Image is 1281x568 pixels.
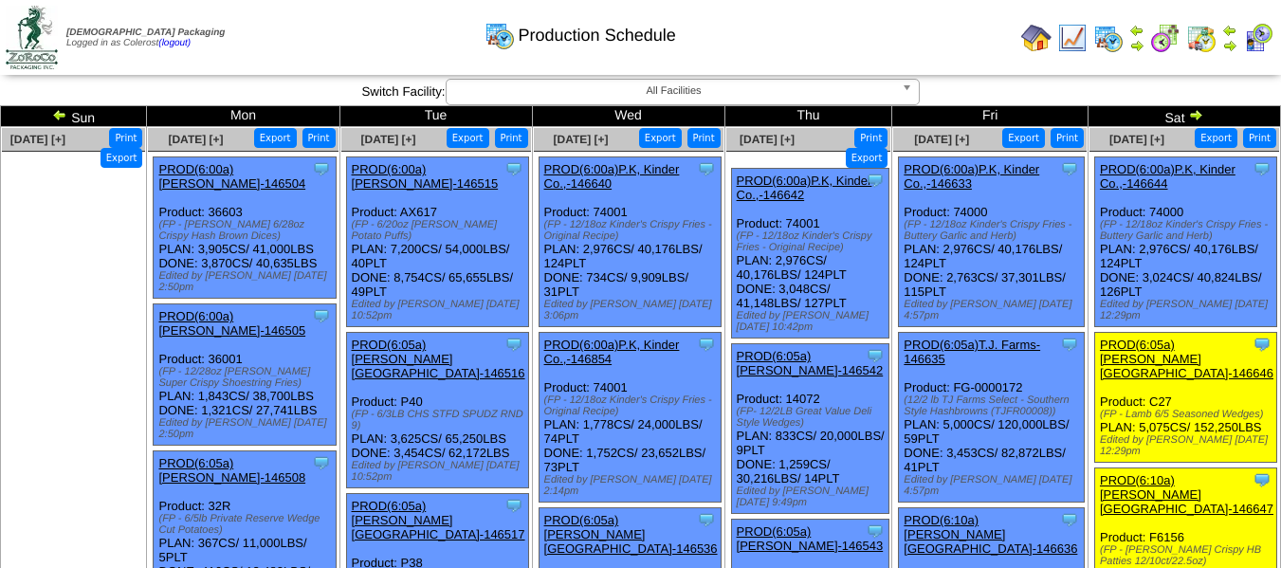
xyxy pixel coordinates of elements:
[544,474,721,497] div: Edited by [PERSON_NAME] [DATE] 2:14pm
[504,159,523,178] img: Tooltip
[544,394,721,417] div: (FP - 12/18oz Kinder's Crispy Fries - Original Recipe)
[1002,128,1045,148] button: Export
[1051,128,1084,148] button: Print
[904,474,1083,497] div: Edited by [PERSON_NAME] [DATE] 4:57pm
[1100,219,1276,242] div: (FP - 12/18oz Kinder's Crispy Fries - Buttery Garlic and Herb)
[1100,338,1273,380] a: PROD(6:05a)[PERSON_NAME][GEOGRAPHIC_DATA]-146646
[697,510,716,529] img: Tooltip
[346,333,528,488] div: Product: P40 PLAN: 3,625CS / 65,250LBS DONE: 3,454CS / 62,172LBS
[352,338,525,380] a: PROD(6:05a)[PERSON_NAME][GEOGRAPHIC_DATA]-146516
[1195,128,1237,148] button: Export
[158,38,191,48] a: (logout)
[1188,107,1203,122] img: arrowright.gif
[1243,23,1273,53] img: calendarcustomer.gif
[539,333,721,503] div: Product: 74001 PLAN: 1,778CS / 24,000LBS / 74PLT DONE: 1,752CS / 23,652LBS / 73PLT
[352,409,528,431] div: (FP - 6/3LB CHS STFD SPUDZ RND 9)
[737,230,889,253] div: (FP - 12/18oz Kinder's Crispy Fries - Original Recipe)
[168,133,223,146] span: [DATE] [+]
[1253,159,1272,178] img: Tooltip
[1100,544,1276,567] div: (FP - [PERSON_NAME] Crispy HB Patties 12/10ct/22.5oz)
[904,162,1039,191] a: PROD(6:00a)P.K, Kinder Co.,-146633
[1060,510,1079,529] img: Tooltip
[1100,162,1235,191] a: PROD(6:00a)P.K, Kinder Co.,-146644
[1093,23,1124,53] img: calendarprod.gif
[52,107,67,122] img: arrowleft.gif
[158,417,335,440] div: Edited by [PERSON_NAME] [DATE] 2:50pm
[737,349,884,377] a: PROD(6:05a)[PERSON_NAME]-146542
[904,338,1040,366] a: PROD(6:05a)T.J. Farms-146635
[740,133,795,146] a: [DATE] [+]
[1253,335,1272,354] img: Tooltip
[892,106,1089,127] td: Fri
[352,299,528,321] div: Edited by [PERSON_NAME] [DATE] 10:52pm
[339,106,532,127] td: Tue
[532,106,724,127] td: Wed
[737,310,889,333] div: Edited by [PERSON_NAME] [DATE] 10:42pm
[495,128,528,148] button: Print
[158,219,335,242] div: (FP - [PERSON_NAME] 6/28oz Crispy Hash Brown Dices)
[346,157,528,327] div: Product: AX617 PLAN: 7,200CS / 54,000LBS / 40PLT DONE: 8,754CS / 65,655LBS / 49PLT
[866,171,885,190] img: Tooltip
[158,270,335,293] div: Edited by [PERSON_NAME] [DATE] 2:50pm
[10,133,65,146] a: [DATE] [+]
[737,486,889,508] div: Edited by [PERSON_NAME] [DATE] 9:49pm
[1253,470,1272,489] img: Tooltip
[697,335,716,354] img: Tooltip
[158,309,305,338] a: PROD(6:00a)[PERSON_NAME]-146505
[360,133,415,146] a: [DATE] [+]
[312,159,331,178] img: Tooltip
[544,219,721,242] div: (FP - 12/18oz Kinder's Crispy Fries - Original Recipe)
[1060,159,1079,178] img: Tooltip
[154,304,336,446] div: Product: 36001 PLAN: 1,843CS / 38,700LBS DONE: 1,321CS / 27,741LBS
[544,162,680,191] a: PROD(6:00a)P.K, Kinder Co.,-146640
[1094,157,1276,327] div: Product: 74000 PLAN: 2,976CS / 40,176LBS / 124PLT DONE: 3,024CS / 40,824LBS / 126PLT
[154,157,336,299] div: Product: 36603 PLAN: 3,905CS / 41,000LBS DONE: 3,870CS / 40,635LBS
[539,157,721,327] div: Product: 74001 PLAN: 2,976CS / 40,176LBS / 124PLT DONE: 734CS / 9,909LBS / 31PLT
[724,106,892,127] td: Thu
[66,27,225,48] span: Logged in as Colerost
[1,106,147,127] td: Sun
[1150,23,1180,53] img: calendarblend.gif
[352,162,499,191] a: PROD(6:00a)[PERSON_NAME]-146515
[109,128,142,148] button: Print
[519,26,676,46] span: Production Schedule
[6,6,58,69] img: zoroco-logo-small.webp
[639,128,682,148] button: Export
[352,460,528,483] div: Edited by [PERSON_NAME] [DATE] 10:52pm
[504,335,523,354] img: Tooltip
[544,338,680,366] a: PROD(6:00a)P.K, Kinder Co.,-146854
[1100,473,1273,516] a: PROD(6:10a)[PERSON_NAME][GEOGRAPHIC_DATA]-146647
[352,499,525,541] a: PROD(6:05a)[PERSON_NAME][GEOGRAPHIC_DATA]-146517
[1060,335,1079,354] img: Tooltip
[1088,106,1280,127] td: Sat
[66,27,225,38] span: [DEMOGRAPHIC_DATA] Packaging
[158,162,305,191] a: PROD(6:00a)[PERSON_NAME]-146504
[1186,23,1217,53] img: calendarinout.gif
[899,157,1084,327] div: Product: 74000 PLAN: 2,976CS / 40,176LBS / 124PLT DONE: 2,763CS / 37,301LBS / 115PLT
[554,133,609,146] a: [DATE] [+]
[485,20,515,50] img: calendarprod.gif
[544,513,718,556] a: PROD(6:05a)[PERSON_NAME][GEOGRAPHIC_DATA]-146536
[1057,23,1088,53] img: line_graph.gif
[904,299,1083,321] div: Edited by [PERSON_NAME] [DATE] 4:57pm
[904,513,1077,556] a: PROD(6:10a)[PERSON_NAME][GEOGRAPHIC_DATA]-146636
[302,128,336,148] button: Print
[1129,23,1144,38] img: arrowleft.gif
[854,128,888,148] button: Print
[312,306,331,325] img: Tooltip
[544,299,721,321] div: Edited by [PERSON_NAME] [DATE] 3:06pm
[158,456,305,485] a: PROD(6:05a)[PERSON_NAME]-146508
[866,522,885,541] img: Tooltip
[147,106,339,127] td: Mon
[1109,133,1164,146] a: [DATE] [+]
[687,128,721,148] button: Print
[899,333,1084,503] div: Product: FG-0000172 PLAN: 5,000CS / 120,000LBS / 59PLT DONE: 3,453CS / 82,872LBS / 41PLT
[914,133,969,146] a: [DATE] [+]
[101,148,143,168] button: Export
